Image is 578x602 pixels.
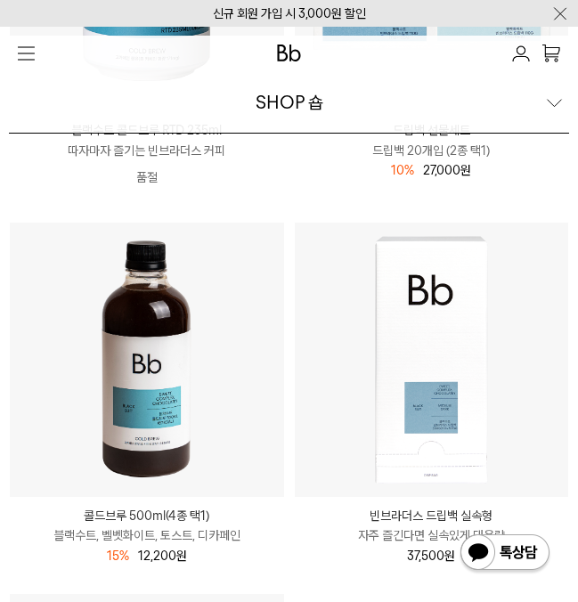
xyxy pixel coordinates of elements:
p: 따자마자 즐기는 빈브라더스 커피 [10,141,284,160]
a: 블랙수트 콜드브루 RTD 235ml 따자마자 즐기는 빈브라더스 커피 [10,120,284,160]
span: 27,000 [423,163,471,177]
img: 카카오톡 채널 1:1 채팅 버튼 [459,533,551,575]
img: 빈브라더스 드립백 실속형 [295,223,569,497]
a: 콜드브루 500ml(4종 택1) 블랙수트, 벨벳화이트, 토스트, 디카페인 [10,506,284,546]
a: 빈브라더스 드립백 실속형 자주 즐긴다면 실속있게 대용량 [295,506,569,546]
span: 37,500 [407,549,455,563]
span: 원 [176,549,187,563]
span: 12,200 [138,549,187,563]
div: SHOP 숍 [256,90,323,115]
p: 품절 [10,160,284,194]
img: 콜드브루 500ml(4종 택1) [10,223,284,497]
span: 원 [460,163,471,177]
p: 블랙수트, 벨벳화이트, 토스트, 디카페인 [10,525,284,545]
p: 빈브라더스 드립백 실속형 [295,506,569,525]
div: 10% [391,160,414,180]
div: 15% [107,546,129,565]
a: 드립백 선물세트 드립백 20개입 (2종 택1) [295,120,569,160]
p: 콜드브루 500ml(4종 택1) [10,506,284,525]
p: 자주 즐긴다면 실속있게 대용량 [295,525,569,545]
p: 드립백 20개입 (2종 택1) [295,141,569,160]
a: 신규 회원 가입 시 3,000원 할인 [213,6,366,20]
span: 원 [444,549,455,563]
img: 로고 [277,45,302,61]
